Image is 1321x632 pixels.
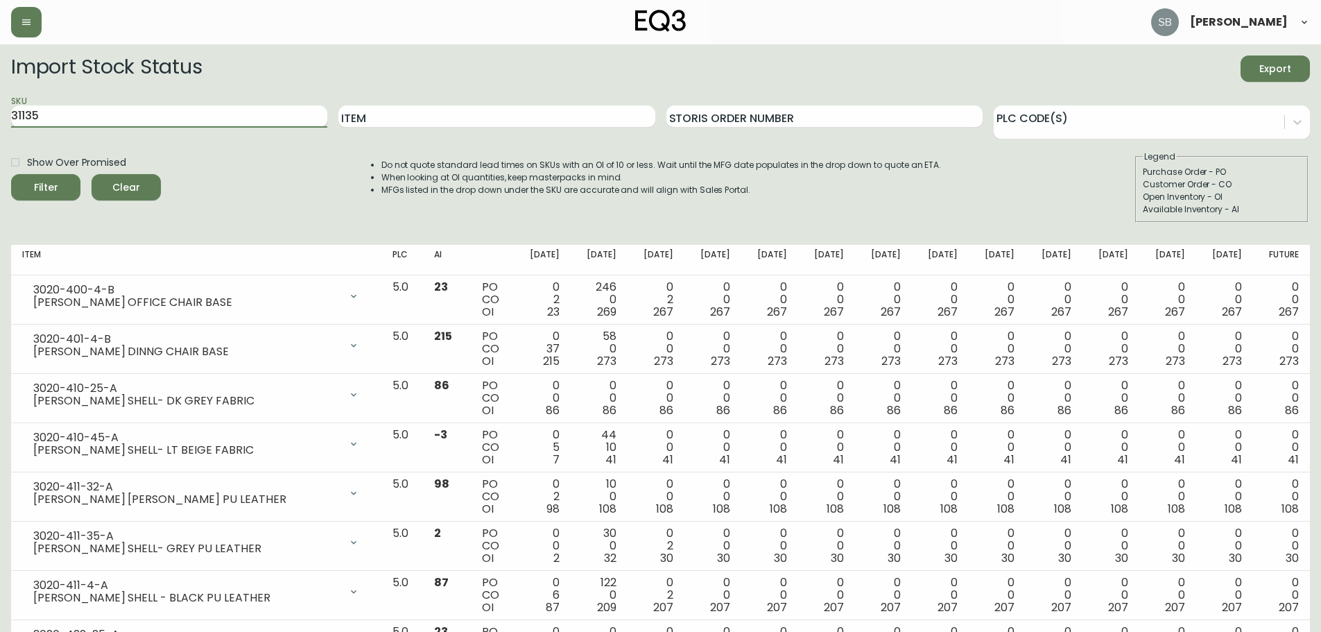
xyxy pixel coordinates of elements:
[1190,17,1288,28] span: [PERSON_NAME]
[1168,501,1185,517] span: 108
[752,577,787,614] div: 0 0
[980,527,1015,565] div: 0 0
[1264,379,1299,417] div: 0 0
[482,304,494,320] span: OI
[381,245,423,275] th: PLC
[482,379,503,417] div: PO CO
[525,478,560,515] div: 0 2
[923,379,958,417] div: 0 0
[639,429,673,466] div: 0 0
[866,577,901,614] div: 0 0
[597,304,616,320] span: 269
[1241,55,1310,82] button: Export
[1037,330,1071,368] div: 0 0
[711,353,730,369] span: 273
[582,281,616,318] div: 246 0
[434,328,452,344] span: 215
[1150,330,1185,368] div: 0 0
[938,353,958,369] span: 273
[1207,330,1242,368] div: 0 0
[798,245,855,275] th: [DATE]
[1225,501,1242,517] span: 108
[831,550,844,566] span: 30
[1166,353,1185,369] span: 273
[1001,550,1015,566] span: 30
[381,159,942,171] li: Do not quote standard lead times on SKUs with an OI of 10 or less. Wait until the MFG date popula...
[1252,60,1299,78] span: Export
[716,402,730,418] span: 86
[923,577,958,614] div: 0 0
[33,592,340,604] div: [PERSON_NAME] SHELL - BLACK PU LEATHER
[22,330,370,361] div: 3020-401-4-B[PERSON_NAME] DINNG CHAIR BASE
[1288,452,1299,468] span: 41
[923,478,958,515] div: 0 0
[381,325,423,374] td: 5.0
[923,330,958,368] div: 0 0
[719,452,730,468] span: 41
[969,245,1026,275] th: [DATE]
[1285,402,1299,418] span: 86
[33,432,340,444] div: 3020-410-45-A
[639,379,673,417] div: 0 0
[582,330,616,368] div: 58 0
[824,304,844,320] span: 267
[824,599,844,615] span: 207
[33,579,340,592] div: 3020-411-4-A
[980,281,1015,318] div: 0 0
[11,174,80,200] button: Filter
[1231,452,1242,468] span: 41
[434,574,449,590] span: 87
[855,245,912,275] th: [DATE]
[546,599,560,615] span: 87
[1279,599,1299,615] span: 207
[710,304,730,320] span: 267
[809,379,844,417] div: 0 0
[1286,550,1299,566] span: 30
[1058,550,1071,566] span: 30
[1054,501,1071,517] span: 108
[774,550,787,566] span: 30
[381,423,423,472] td: 5.0
[1151,8,1179,36] img: 9d441cf7d49ccab74e0d560c7564bcc8
[980,379,1015,417] div: 0 0
[1196,245,1253,275] th: [DATE]
[770,501,787,517] span: 108
[866,527,901,565] div: 0 0
[381,472,423,522] td: 5.0
[11,55,202,82] h2: Import Stock Status
[980,330,1015,368] div: 0 0
[653,304,673,320] span: 267
[33,333,340,345] div: 3020-401-4-B
[1094,478,1128,515] div: 0 0
[1051,304,1071,320] span: 267
[1115,550,1128,566] span: 30
[1150,281,1185,318] div: 0 0
[923,429,958,466] div: 0 0
[482,478,503,515] div: PO CO
[1117,452,1128,468] span: 41
[1026,245,1082,275] th: [DATE]
[1143,191,1301,203] div: Open Inventory - OI
[809,577,844,614] div: 0 0
[1060,452,1071,468] span: 41
[22,281,370,311] div: 3020-400-4-B[PERSON_NAME] OFFICE CHAIR BASE
[381,275,423,325] td: 5.0
[525,527,560,565] div: 0 0
[653,599,673,615] span: 207
[1172,550,1185,566] span: 30
[938,599,958,615] span: 207
[1143,166,1301,178] div: Purchase Order - PO
[890,452,901,468] span: 41
[1094,281,1128,318] div: 0 0
[1207,577,1242,614] div: 0 0
[938,304,958,320] span: 267
[741,245,798,275] th: [DATE]
[752,330,787,368] div: 0 0
[1150,577,1185,614] div: 0 0
[1094,429,1128,466] div: 0 0
[604,550,616,566] span: 32
[1082,245,1139,275] th: [DATE]
[525,281,560,318] div: 0 2
[994,599,1015,615] span: 207
[944,550,958,566] span: 30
